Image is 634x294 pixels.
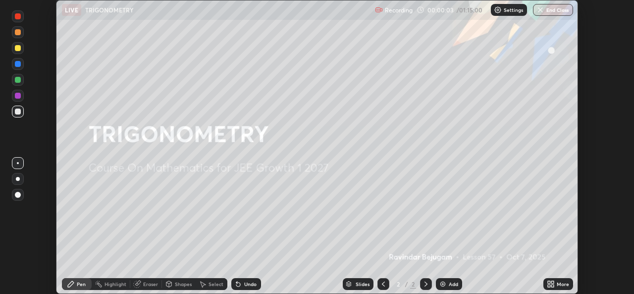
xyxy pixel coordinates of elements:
[536,6,544,14] img: end-class-cross
[557,282,569,287] div: More
[393,281,403,287] div: 2
[405,281,408,287] div: /
[143,282,158,287] div: Eraser
[494,6,502,14] img: class-settings-icons
[356,282,370,287] div: Slides
[410,280,416,289] div: 2
[175,282,192,287] div: Shapes
[385,6,413,14] p: Recording
[65,6,78,14] p: LIVE
[375,6,383,14] img: recording.375f2c34.svg
[105,282,126,287] div: Highlight
[439,280,447,288] img: add-slide-button
[209,282,223,287] div: Select
[244,282,257,287] div: Undo
[85,6,134,14] p: TRIGONOMETRY
[504,7,523,12] p: Settings
[449,282,458,287] div: Add
[77,282,86,287] div: Pen
[533,4,573,16] button: End Class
